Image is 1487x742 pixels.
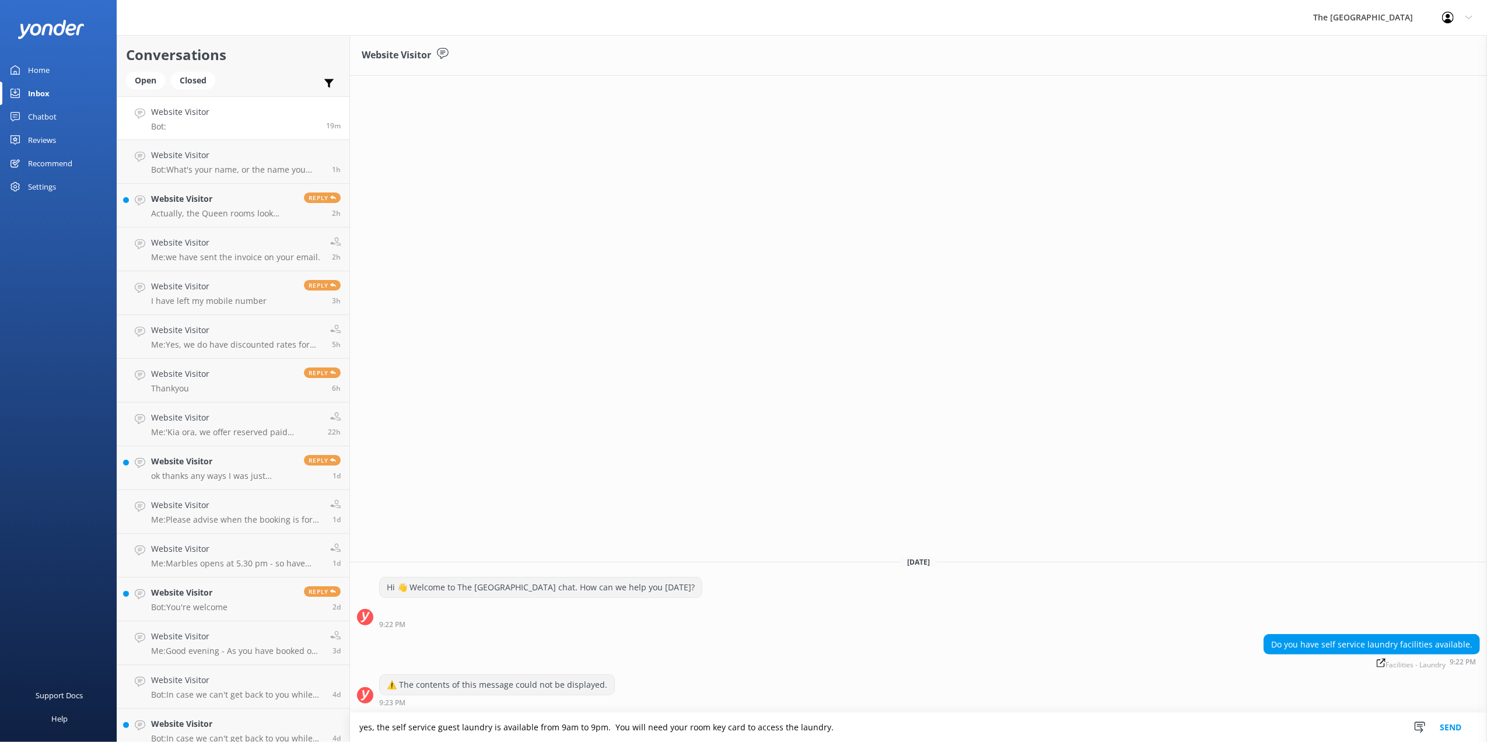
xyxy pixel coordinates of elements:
a: Website VisitorThankyouReply6h [117,359,349,402]
h4: Website Visitor [151,236,320,249]
a: Website VisitorBot:You're welcomeReply2d [117,577,349,621]
h4: Website Visitor [151,674,324,687]
div: Help [51,707,68,730]
span: Sep 07 2025 09:22pm (UTC +12:00) Pacific/Auckland [326,121,341,131]
button: Send [1429,713,1472,742]
p: Me: Yes, we do have discounted rates for dinner buffet if you book it with accommodation. [151,339,321,350]
span: Reply [304,192,341,203]
div: Recommend [28,152,72,175]
span: Sep 06 2025 09:26am (UTC +12:00) Pacific/Auckland [333,558,341,568]
a: Website VisitorBot:In case we can't get back to you while you're online, can you please enter you... [117,665,349,709]
span: Sep 07 2025 07:17pm (UTC +12:00) Pacific/Auckland [332,208,341,218]
h4: Website Visitor [151,455,295,468]
h4: Website Visitor [151,367,209,380]
div: Sep 07 2025 09:23pm (UTC +12:00) Pacific/Auckland [379,698,615,706]
strong: 9:22 PM [1450,659,1476,668]
a: Website Visitorok thanks any ways I was just curious thanks !!Reply1d [117,446,349,490]
a: Website VisitorMe:'Kia ora, we offer reserved paid parking & limited paid EV charging stations at... [117,402,349,446]
span: Sep 05 2025 07:32pm (UTC +12:00) Pacific/Auckland [333,602,341,612]
h4: Website Visitor [151,499,321,512]
div: Chatbot [28,105,57,128]
p: Bot: In case we can't get back to you while you're online, can you please enter your email 📩 so w... [151,689,324,700]
p: Me: we have sent the invoice on your email. [151,252,320,262]
p: Bot: You're welcome [151,602,228,612]
strong: 9:23 PM [379,699,405,706]
span: Sep 07 2025 07:57pm (UTC +12:00) Pacific/Auckland [332,164,341,174]
div: Closed [171,72,215,89]
div: Sep 07 2025 09:22pm (UTC +12:00) Pacific/Auckland [1264,657,1480,668]
span: Reply [304,455,341,466]
p: Me: 'Kia ora, we offer reserved paid parking & limited paid EV charging stations at $30/day. In a... [151,427,319,437]
a: Website VisitorMe:Good evening - As you have booked on a 3rd party booking site you will have to ... [117,621,349,665]
h4: Website Visitor [151,149,323,162]
span: Sep 06 2025 08:41pm (UTC +12:00) Pacific/Auckland [333,471,341,481]
div: Support Docs [36,684,83,707]
span: Sep 06 2025 11:06pm (UTC +12:00) Pacific/Auckland [328,427,341,437]
h4: Website Visitor [151,542,321,555]
p: Me: Marbles opens at 5.30 pm - so have booked your table for 5.30pm [151,558,321,569]
div: Do you have self service laundry facilities available. [1264,635,1479,654]
p: Me: Please advise when the booking is for and what name was it booked under? [151,514,321,525]
span: Sep 03 2025 08:36pm (UTC +12:00) Pacific/Auckland [333,689,341,699]
p: Thankyou [151,383,209,394]
span: Sep 07 2025 06:56pm (UTC +12:00) Pacific/Auckland [332,252,341,262]
span: Sep 06 2025 05:19pm (UTC +12:00) Pacific/Auckland [333,514,341,524]
h4: Website Visitor [151,586,228,599]
a: Website VisitorMe:Yes, we do have discounted rates for dinner buffet if you book it with accommod... [117,315,349,359]
p: Actually, the Queen rooms look good, so a rate for those nights and breakfast included please? 🙏 [151,208,295,219]
textarea: yes, the self service guest laundry is available from 9am to 9pm. You will need your room key car... [350,713,1487,742]
a: Website VisitorMe:Marbles opens at 5.30 pm - so have booked your table for 5.30pm1d [117,534,349,577]
h4: Website Visitor [151,411,319,424]
h3: Website Visitor [362,48,431,63]
div: ⚠️ The contents of this message could not be displayed. [380,675,614,695]
h4: Website Visitor [151,717,324,730]
a: Website VisitorMe:Please advise when the booking is for and what name was it booked under?1d [117,490,349,534]
h4: Website Visitor [151,106,209,118]
h2: Conversations [126,44,341,66]
p: ok thanks any ways I was just curious thanks !! [151,471,295,481]
span: Reply [304,367,341,378]
span: Sep 03 2025 09:48pm (UTC +12:00) Pacific/Auckland [333,646,341,656]
span: Facilities - Laundry [1377,659,1446,668]
h4: Website Visitor [151,280,267,293]
div: Hi 👋 Welcome to The [GEOGRAPHIC_DATA] chat. How can we help you [DATE]? [380,577,702,597]
strong: 9:22 PM [379,621,405,628]
p: I have left my mobile number [151,296,267,306]
p: Me: Good evening - As you have booked on a 3rd party booking site you will have to modify your re... [151,646,321,656]
span: Sep 07 2025 06:32pm (UTC +12:00) Pacific/Auckland [332,296,341,306]
a: Closed [171,73,221,86]
span: [DATE] [900,557,937,567]
p: Bot: [151,121,209,132]
div: Home [28,58,50,82]
a: Website VisitorActually, the Queen rooms look good, so a rate for those nights and breakfast incl... [117,184,349,228]
a: Website VisitorI have left my mobile numberReply3h [117,271,349,315]
span: Sep 07 2025 04:25pm (UTC +12:00) Pacific/Auckland [332,339,341,349]
div: Reviews [28,128,56,152]
a: Website VisitorBot:19m [117,96,349,140]
span: Reply [304,280,341,290]
h4: Website Visitor [151,630,321,643]
a: Open [126,73,171,86]
h4: Website Visitor [151,324,321,337]
div: Open [126,72,165,89]
a: Website VisitorBot:What's your name, or the name you want the booking to be for?1h [117,140,349,184]
p: Bot: What's your name, or the name you want the booking to be for? [151,164,323,175]
div: Settings [28,175,56,198]
div: Sep 07 2025 09:22pm (UTC +12:00) Pacific/Auckland [379,620,702,628]
h4: Website Visitor [151,192,295,205]
div: Inbox [28,82,50,105]
a: Website VisitorMe:we have sent the invoice on your email.2h [117,228,349,271]
span: Reply [304,586,341,597]
img: yonder-white-logo.png [18,20,85,39]
span: Sep 07 2025 03:24pm (UTC +12:00) Pacific/Auckland [332,383,341,393]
